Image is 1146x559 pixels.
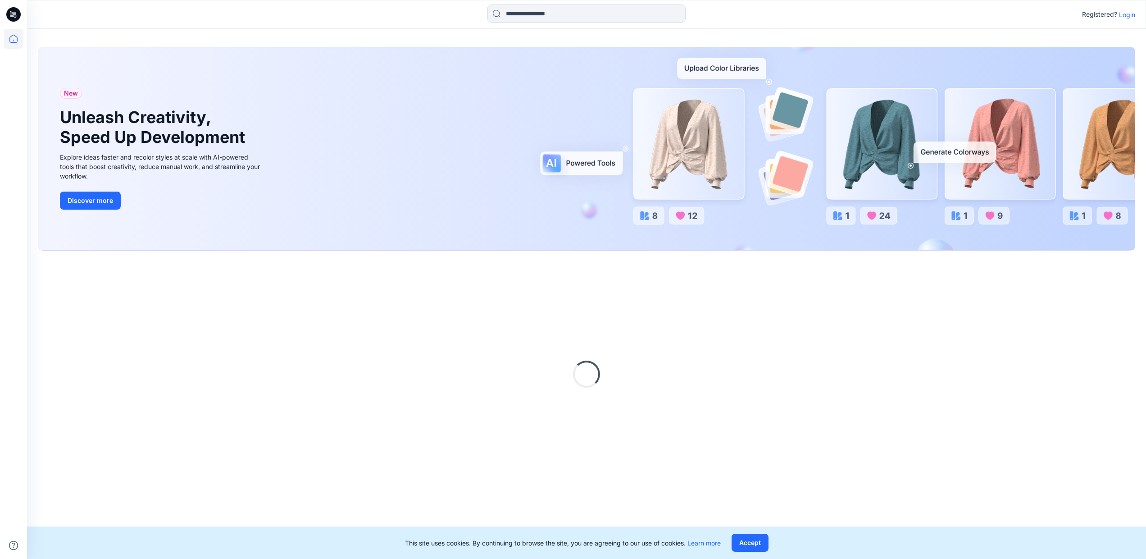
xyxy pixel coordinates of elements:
[60,192,263,210] a: Discover more
[1082,9,1117,20] p: Registered?
[60,108,249,147] h1: Unleash Creativity, Speed Up Development
[60,192,121,210] button: Discover more
[732,534,769,552] button: Accept
[64,88,78,99] span: New
[60,152,263,181] div: Explore ideas faster and recolor styles at scale with AI-powered tools that boost creativity, red...
[687,539,721,547] a: Learn more
[1119,10,1135,19] p: Login
[405,538,721,548] p: This site uses cookies. By continuing to browse the site, you are agreeing to our use of cookies.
